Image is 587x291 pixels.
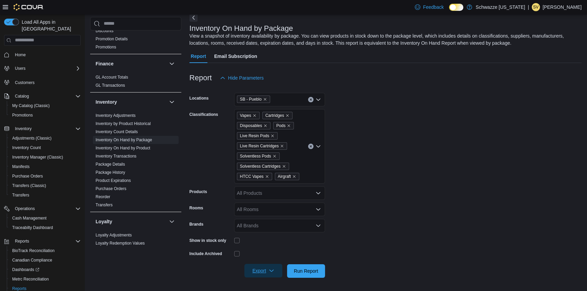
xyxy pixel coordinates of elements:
span: Airgraft [278,173,291,180]
a: Inventory by Product Historical [96,121,151,126]
button: Catalog [1,91,83,101]
span: My Catalog (Classic) [12,103,50,108]
button: Run Report [287,264,325,278]
button: Inventory [96,99,166,105]
span: Cash Management [9,214,81,222]
span: Purchase Orders [9,172,81,180]
button: Clear input [308,97,313,102]
button: Customers [1,77,83,87]
span: Vapes [237,112,260,119]
input: Dark Mode [449,4,463,11]
span: Reorder [96,194,110,200]
span: Dashboards [12,267,39,272]
button: Remove HTCC Vapes from selection in this group [265,174,269,179]
a: GL Account Totals [96,75,128,80]
button: Adjustments (Classic) [7,133,83,143]
span: HTCC Vapes [237,173,272,180]
span: Reports [12,237,81,245]
a: Adjustments (Classic) [9,134,54,142]
a: Inventory Adjustments [96,113,136,118]
span: SV [533,3,539,11]
span: Discounts [96,28,114,34]
button: Reports [12,237,32,245]
span: Home [12,50,81,59]
span: Pods [276,122,285,129]
span: Solventless Cartridges [237,163,289,170]
button: Inventory [12,125,34,133]
button: Inventory [168,98,176,106]
button: BioTrack Reconciliation [7,246,83,255]
span: Reports [15,238,29,244]
a: Inventory Transactions [96,154,137,159]
button: Transfers (Classic) [7,181,83,190]
p: | [528,3,529,11]
span: Users [15,66,25,71]
span: Metrc Reconciliation [12,276,49,282]
span: Canadian Compliance [12,257,52,263]
span: Purchase Orders [96,186,126,191]
a: Loyalty Redemption Values [96,241,145,246]
button: Finance [168,60,176,68]
a: Inventory Count [9,144,44,152]
span: Disposables [237,122,270,129]
button: My Catalog (Classic) [7,101,83,110]
button: Remove Solventless Cartridges from selection in this group [282,164,286,168]
span: Live Resin Cartridges [240,143,279,149]
span: Run Report [294,268,318,274]
button: Remove Live Resin Cartridges from selection in this group [280,144,284,148]
a: Discounts [96,28,114,33]
button: Clear input [308,144,313,149]
span: Cash Management [12,215,46,221]
button: Open list of options [316,190,321,196]
span: Transfers (Classic) [12,183,46,188]
div: Inventory [90,111,181,212]
button: Open list of options [316,144,321,149]
span: SB - Pueblo [237,96,270,103]
span: BioTrack Reconciliation [9,247,81,255]
span: SB - Pueblo [240,96,262,103]
button: Hide Parameters [217,71,266,85]
span: Load All Apps in [GEOGRAPHIC_DATA] [19,19,81,32]
span: Disposables [240,122,262,129]
span: Email Subscription [214,49,257,63]
span: Inventory Count [12,145,41,150]
button: Operations [1,204,83,213]
button: Catalog [12,92,32,100]
span: Promotions [9,111,81,119]
span: Transfers [12,192,29,198]
label: Products [189,189,207,194]
span: Vapes [240,112,251,119]
button: Export [244,264,282,277]
a: Loyalty Adjustments [96,233,132,237]
a: Dashboards [7,265,83,274]
label: Brands [189,222,203,227]
a: Purchase Orders [9,172,46,180]
span: Cartridges [265,112,284,119]
button: Loyalty [96,218,166,225]
span: Airgraft [275,173,300,180]
span: Inventory On Hand by Product [96,145,150,151]
span: Cartridges [262,112,292,119]
span: Transfers [96,202,113,208]
h3: Inventory [96,99,117,105]
a: Feedback [412,0,446,14]
span: Live Resin Cartridges [237,142,287,150]
a: My Catalog (Classic) [9,102,53,110]
span: Transfers (Classic) [9,182,81,190]
span: Product Expirations [96,178,131,183]
h3: Inventory On Hand by Package [189,24,293,33]
span: Traceabilty Dashboard [9,224,81,232]
span: Adjustments (Classic) [12,136,52,141]
label: Include Archived [189,251,222,256]
span: Traceabilty Dashboard [12,225,53,230]
h3: Report [189,74,212,82]
button: Remove SB - Pueblo from selection in this group [263,97,267,101]
span: GL Transactions [96,83,125,88]
span: Operations [12,205,81,213]
label: Locations [189,96,209,101]
label: Classifications [189,112,218,117]
span: Export [248,264,278,277]
span: Solventless Pods [240,153,271,160]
